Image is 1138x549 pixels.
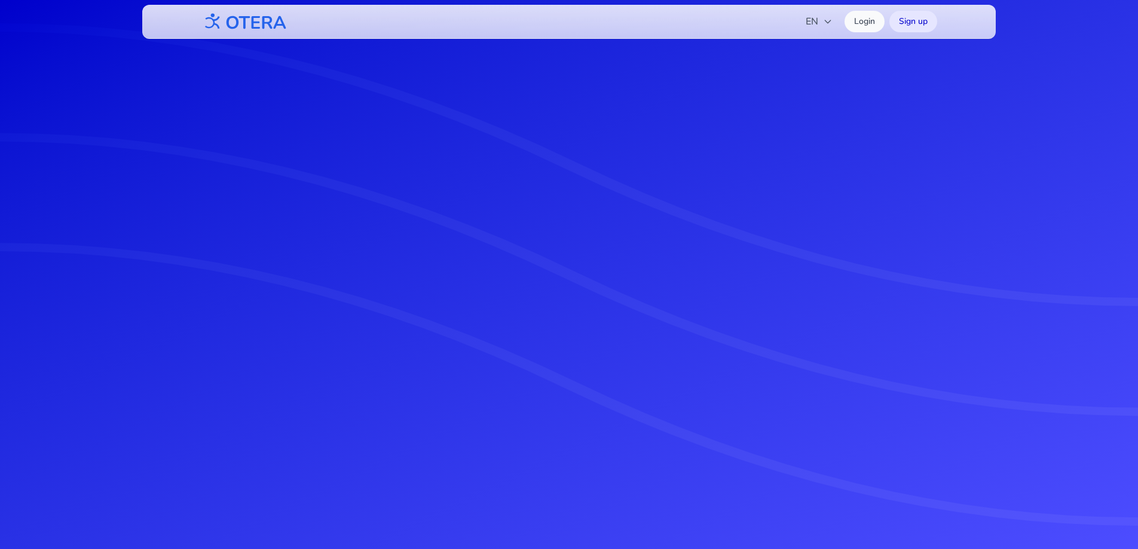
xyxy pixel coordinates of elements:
a: Login [845,11,885,32]
button: EN [799,10,840,33]
span: EN [806,14,833,29]
img: OTERA logo [201,8,287,35]
a: Sign up [889,11,937,32]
